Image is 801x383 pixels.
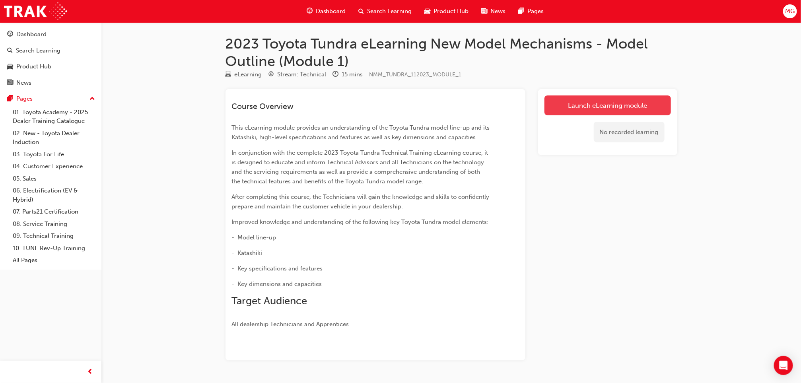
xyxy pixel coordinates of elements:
[367,7,412,16] span: Search Learning
[3,43,98,58] a: Search Learning
[7,80,13,87] span: news-icon
[226,70,262,80] div: Type
[226,71,231,78] span: learningResourceType_ELEARNING-icon
[3,25,98,91] button: DashboardSearch LearningProduct HubNews
[89,94,95,104] span: up-icon
[235,70,262,79] div: eLearning
[10,185,98,206] a: 06. Electrification (EV & Hybrid)
[226,35,677,70] h1: 2023 Toyota Tundra eLearning New Model Mechanisms - Model Outline (Module 1)
[16,30,47,39] div: Dashboard
[425,6,431,16] span: car-icon
[7,47,13,54] span: search-icon
[3,91,98,106] button: Pages
[10,206,98,218] a: 07. Parts21 Certification
[268,70,327,80] div: Stream
[3,76,98,90] a: News
[232,234,276,241] span: - Model line-up
[232,124,492,141] span: This eLearning module provides an understanding of the Toyota Tundra model line-up and its Katash...
[10,254,98,266] a: All Pages
[482,6,488,16] span: news-icon
[268,71,274,78] span: target-icon
[10,230,98,242] a: 09. Technical Training
[10,160,98,173] a: 04. Customer Experience
[10,218,98,230] a: 08. Service Training
[16,62,51,71] div: Product Hub
[7,63,13,70] span: car-icon
[785,7,795,16] span: MG
[232,265,323,272] span: - Key specifications and features
[300,3,352,19] a: guage-iconDashboard
[544,95,671,115] a: Launch eLearning module
[342,70,363,79] div: 15 mins
[783,4,797,18] button: MG
[475,3,512,19] a: news-iconNews
[232,249,262,257] span: - Katashiki
[7,31,13,38] span: guage-icon
[16,46,60,55] div: Search Learning
[232,193,491,210] span: After completing this course, the Technicians will gain the knowledge and skills to confidently p...
[333,70,363,80] div: Duration
[10,173,98,185] a: 05. Sales
[3,59,98,74] a: Product Hub
[232,321,349,328] span: All dealership Technicians and Apprentices
[352,3,418,19] a: search-iconSearch Learning
[16,94,33,103] div: Pages
[10,242,98,255] a: 10. TUNE Rev-Up Training
[528,7,544,16] span: Pages
[519,6,525,16] span: pages-icon
[232,295,307,307] span: Target Audience
[316,7,346,16] span: Dashboard
[10,127,98,148] a: 02. New - Toyota Dealer Induction
[7,95,13,103] span: pages-icon
[87,367,93,377] span: prev-icon
[594,122,665,143] div: No recorded learning
[232,149,490,185] span: In conjunction with the complete 2023 Toyota Tundra Technical Training eLearning course, it is de...
[418,3,475,19] a: car-iconProduct Hub
[10,148,98,161] a: 03. Toyota For Life
[278,70,327,79] div: Stream: Technical
[434,7,469,16] span: Product Hub
[333,71,339,78] span: clock-icon
[10,106,98,127] a: 01. Toyota Academy - 2025 Dealer Training Catalogue
[16,78,31,87] div: News
[512,3,550,19] a: pages-iconPages
[774,356,793,375] div: Open Intercom Messenger
[232,102,294,111] span: Course Overview
[307,6,313,16] span: guage-icon
[491,7,506,16] span: News
[369,71,462,78] span: Learning resource code
[4,2,67,20] img: Trak
[232,280,322,288] span: - Key dimensions and capacities
[232,218,489,226] span: Improved knowledge and understanding of the following key Toyota Tundra model elements:
[359,6,364,16] span: search-icon
[3,27,98,42] a: Dashboard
